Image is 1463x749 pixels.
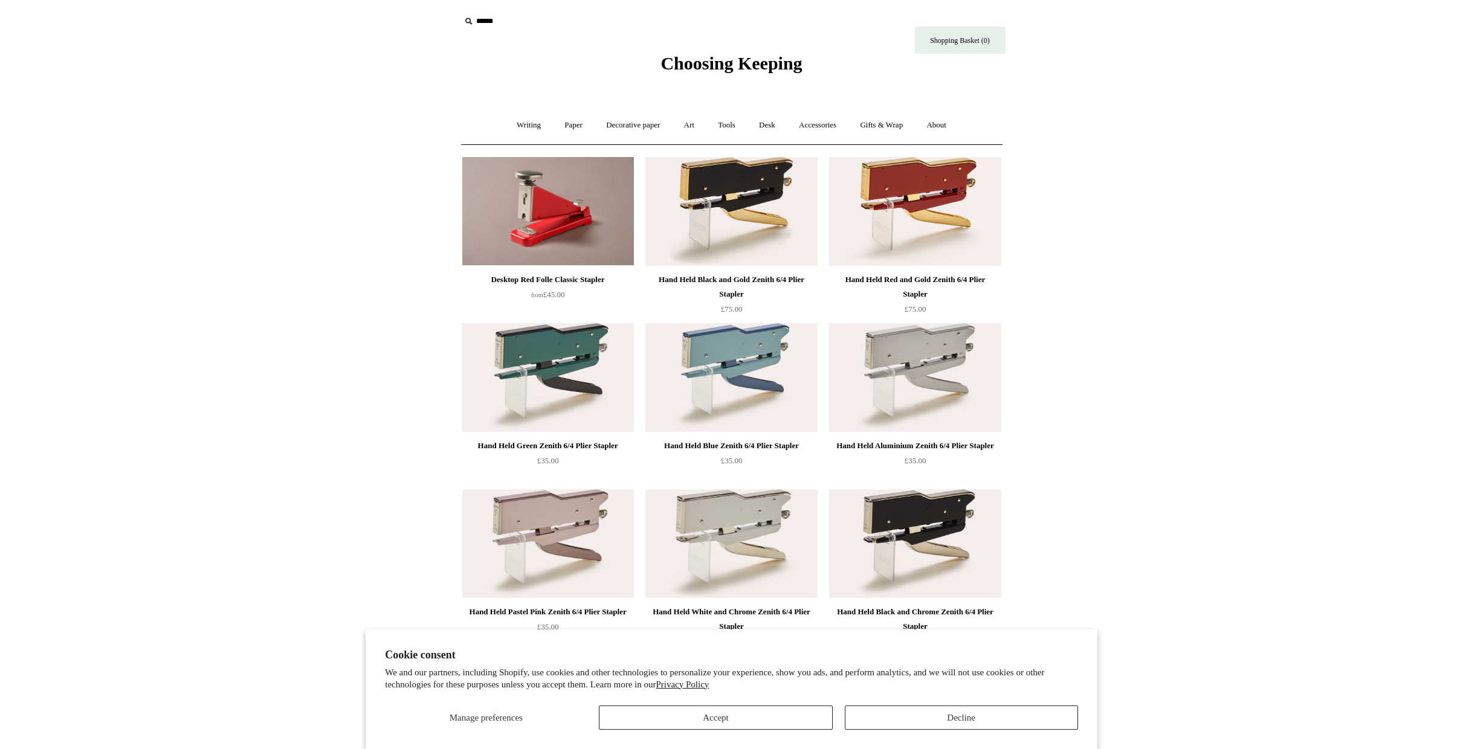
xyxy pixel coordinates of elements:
[645,489,817,598] img: Hand Held White and Chrome Zenith 6/4 Plier Stapler
[829,489,1001,598] a: Hand Held Black and Chrome Zenith 6/4 Plier Stapler Hand Held Black and Chrome Zenith 6/4 Plier S...
[462,157,634,266] a: Desktop Red Folle Classic Stapler Desktop Red Folle Classic Stapler
[673,109,705,141] a: Art
[462,439,634,488] a: Hand Held Green Zenith 6/4 Plier Stapler £35.00
[462,489,634,598] img: Hand Held Pastel Pink Zenith 6/4 Plier Stapler
[829,605,1001,654] a: Hand Held Black and Chrome Zenith 6/4 Plier Stapler £50.00
[829,323,1001,432] img: Hand Held Aluminium Zenith 6/4 Plier Stapler
[645,323,817,432] img: Hand Held Blue Zenith 6/4 Plier Stapler
[462,605,634,654] a: Hand Held Pastel Pink Zenith 6/4 Plier Stapler £35.00
[385,706,587,730] button: Manage preferences
[595,109,671,141] a: Decorative paper
[660,63,802,71] a: Choosing Keeping
[832,605,998,634] div: Hand Held Black and Chrome Zenith 6/4 Plier Stapler
[465,605,631,619] div: Hand Held Pastel Pink Zenith 6/4 Plier Stapler
[599,706,832,730] button: Accept
[645,323,817,432] a: Hand Held Blue Zenith 6/4 Plier Stapler Hand Held Blue Zenith 6/4 Plier Stapler
[645,157,817,266] img: Hand Held Black and Gold Zenith 6/4 Plier Stapler
[462,323,634,432] img: Hand Held Green Zenith 6/4 Plier Stapler
[462,323,634,432] a: Hand Held Green Zenith 6/4 Plier Stapler Hand Held Green Zenith 6/4 Plier Stapler
[531,290,565,299] span: £45.00
[829,439,1001,488] a: Hand Held Aluminium Zenith 6/4 Plier Stapler £35.00
[832,272,998,301] div: Hand Held Red and Gold Zenith 6/4 Plier Stapler
[905,304,926,313] span: £75.00
[645,605,817,654] a: Hand Held White and Chrome Zenith 6/4 Plier Stapler £50.00
[645,272,817,322] a: Hand Held Black and Gold Zenith 6/4 Plier Stapler £75.00
[465,439,631,453] div: Hand Held Green Zenith 6/4 Plier Stapler
[506,109,552,141] a: Writing
[721,456,743,465] span: £35.00
[721,304,743,313] span: £75.00
[462,489,634,598] a: Hand Held Pastel Pink Zenith 6/4 Plier Stapler Hand Held Pastel Pink Zenith 6/4 Plier Stapler
[450,713,523,722] span: Manage preferences
[660,53,802,73] span: Choosing Keeping
[645,157,817,266] a: Hand Held Black and Gold Zenith 6/4 Plier Stapler Hand Held Black and Gold Zenith 6/4 Plier Stapler
[829,323,1001,432] a: Hand Held Aluminium Zenith 6/4 Plier Stapler Hand Held Aluminium Zenith 6/4 Plier Stapler
[645,439,817,488] a: Hand Held Blue Zenith 6/4 Plier Stapler £35.00
[645,489,817,598] a: Hand Held White and Chrome Zenith 6/4 Plier Stapler Hand Held White and Chrome Zenith 6/4 Plier S...
[748,109,786,141] a: Desk
[832,439,998,453] div: Hand Held Aluminium Zenith 6/4 Plier Stapler
[916,109,957,141] a: About
[707,109,746,141] a: Tools
[648,272,814,301] div: Hand Held Black and Gold Zenith 6/4 Plier Stapler
[845,706,1078,730] button: Decline
[462,272,634,322] a: Desktop Red Folle Classic Stapler from£45.00
[531,292,543,298] span: from
[648,439,814,453] div: Hand Held Blue Zenith 6/4 Plier Stapler
[537,456,559,465] span: £35.00
[829,489,1001,598] img: Hand Held Black and Chrome Zenith 6/4 Plier Stapler
[829,157,1001,266] a: Hand Held Red and Gold Zenith 6/4 Plier Stapler Hand Held Red and Gold Zenith 6/4 Plier Stapler
[465,272,631,287] div: Desktop Red Folle Classic Stapler
[462,157,634,266] img: Desktop Red Folle Classic Stapler
[537,622,559,631] span: £35.00
[385,667,1078,690] p: We and our partners, including Shopify, use cookies and other technologies to personalize your ex...
[656,680,709,689] a: Privacy Policy
[554,109,593,141] a: Paper
[829,272,1001,322] a: Hand Held Red and Gold Zenith 6/4 Plier Stapler £75.00
[648,605,814,634] div: Hand Held White and Chrome Zenith 6/4 Plier Stapler
[829,157,1001,266] img: Hand Held Red and Gold Zenith 6/4 Plier Stapler
[849,109,914,141] a: Gifts & Wrap
[788,109,847,141] a: Accessories
[385,649,1078,661] h2: Cookie consent
[905,456,926,465] span: £35.00
[915,27,1006,54] a: Shopping Basket (0)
